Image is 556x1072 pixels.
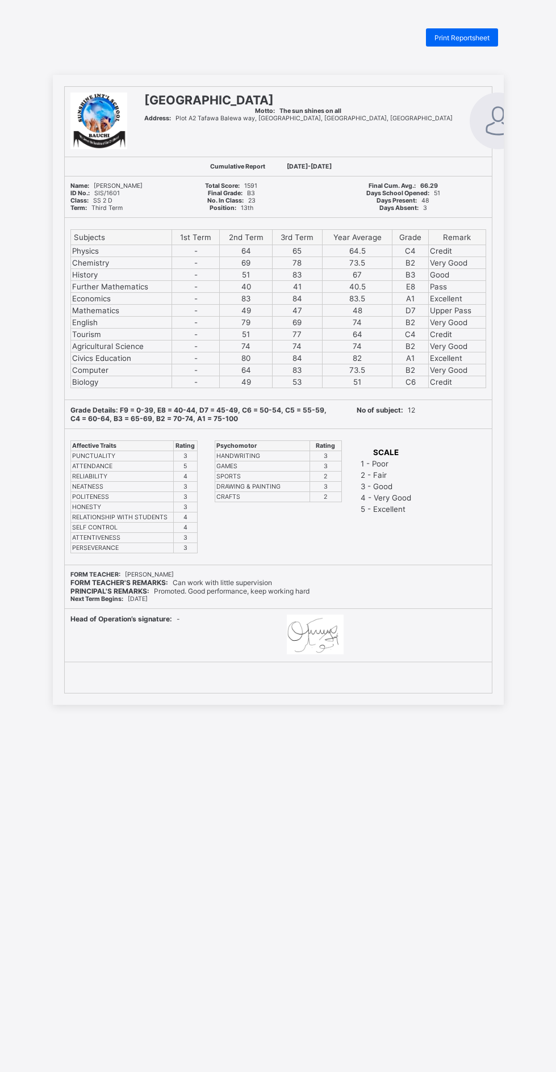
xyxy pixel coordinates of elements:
[215,461,310,472] td: GAMES
[174,512,197,523] td: 4
[272,376,322,388] td: 53
[70,461,174,472] td: ATTENDANCE
[70,182,89,190] b: Name:
[392,352,429,364] td: A1
[70,595,123,603] b: Next Term Begins:
[70,376,172,388] td: Biology
[323,317,392,329] td: 74
[205,182,257,190] span: 1591
[323,281,392,293] td: 40.5
[429,245,486,257] td: Credit
[220,317,272,329] td: 79
[360,447,412,457] th: SCALE
[174,502,197,512] td: 3
[392,257,429,269] td: B2
[174,523,197,533] td: 4
[210,163,265,170] b: Cumulative Report
[377,197,417,204] b: Days Present:
[310,482,341,492] td: 3
[220,340,272,352] td: 74
[70,482,174,492] td: NEATNESS
[174,472,197,482] td: 4
[172,340,220,352] td: -
[323,257,392,269] td: 73.5
[272,352,322,364] td: 84
[379,204,419,212] b: Days Absent:
[429,281,486,293] td: Pass
[220,305,272,317] td: 49
[392,245,429,257] td: C4
[174,441,197,451] th: Rating
[172,317,220,329] td: -
[392,376,429,388] td: C6
[360,481,412,491] td: 3 - Good
[207,197,256,204] span: 23
[70,204,87,212] b: Term:
[220,281,272,293] td: 40
[174,533,197,543] td: 3
[70,472,174,482] td: RELIABILITY
[287,163,332,170] span: [DATE]-[DATE]
[70,190,90,197] b: ID No.:
[70,305,172,317] td: Mathematics
[172,257,220,269] td: -
[70,257,172,269] td: Chemistry
[220,293,272,305] td: 83
[172,293,220,305] td: -
[208,190,255,197] span: B3
[70,204,123,212] span: Third Term
[174,492,197,502] td: 3
[323,352,392,364] td: 82
[70,615,180,623] span: -
[70,293,172,305] td: Economics
[70,578,272,587] span: Can work with little supervision
[377,197,429,204] span: 48
[174,461,197,472] td: 5
[220,257,272,269] td: 69
[174,482,197,492] td: 3
[172,281,220,293] td: -
[429,317,486,329] td: Very Good
[70,197,112,204] span: SS 2 D
[429,352,486,364] td: Excellent
[272,293,322,305] td: 84
[144,93,274,107] span: [GEOGRAPHIC_DATA]
[272,281,322,293] td: 41
[392,340,429,352] td: B2
[272,245,322,257] td: 65
[429,305,486,317] td: Upper Pass
[392,269,429,281] td: B3
[272,230,322,245] th: 3rd Term
[220,352,272,364] td: 80
[70,197,89,204] b: Class:
[174,451,197,461] td: 3
[210,204,253,212] span: 13th
[323,376,392,388] td: 51
[220,230,272,245] th: 2nd Term
[70,502,174,512] td: HONESTY
[172,352,220,364] td: -
[360,470,412,480] td: 2 - Fair
[70,406,327,423] b: Grade Details: F9 = 0-39, E8 = 40-44, D7 = 45-49, C6 = 50-54, C5 = 55-59, C4 = 60-64, B3 = 65-69,...
[272,305,322,317] td: 47
[310,492,341,502] td: 2
[392,317,429,329] td: B2
[369,182,438,190] span: 66.29
[323,293,392,305] td: 83.5
[323,340,392,352] td: 74
[429,293,486,305] td: Excellent
[70,182,143,190] span: [PERSON_NAME]
[323,329,392,340] td: 64
[70,281,172,293] td: Further Mathematics
[70,451,174,461] td: PUNCTUALITY
[310,441,341,451] th: Rating
[379,204,427,212] span: 3
[429,364,486,376] td: Very Good
[70,595,148,603] span: [DATE]
[174,543,197,553] td: 3
[272,317,322,329] td: 69
[255,107,275,115] b: Motto:
[429,230,486,245] th: Remark
[255,107,341,115] span: The sun shines on all
[207,197,244,204] b: No. In Class:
